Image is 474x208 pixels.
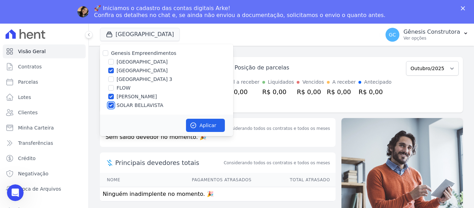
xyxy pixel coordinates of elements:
a: Visão Geral [3,44,86,58]
a: Negativação [3,167,86,181]
img: Profile image for Adriane [77,6,88,17]
div: Liquidados [268,78,294,86]
span: Lotes [18,94,31,101]
label: Genesis Empreendimentos [111,50,176,56]
span: Clientes [18,109,37,116]
p: Sem saldo devedor no momento. 🎉 [100,133,336,147]
span: Negativação [18,170,49,177]
span: Parcelas [18,78,38,85]
th: Nome [100,173,142,187]
a: Transferências [3,136,86,150]
div: Vencidos [302,78,324,86]
span: Troca de Arquivos [18,185,61,192]
a: Minha Carteira [3,121,86,135]
label: FLOW [117,84,130,92]
button: [GEOGRAPHIC_DATA] [100,28,180,41]
label: [GEOGRAPHIC_DATA] [117,67,168,74]
div: Posição de parcelas [235,64,289,72]
p: Gênesis Construtora [404,28,460,35]
p: Ver opções [404,35,460,41]
a: Parcelas [3,75,86,89]
iframe: Intercom live chat [7,184,24,201]
span: Transferências [18,140,53,147]
div: Antecipado [364,78,391,86]
a: Contratos [3,60,86,74]
span: Minha Carteira [18,124,54,131]
div: R$ 0,00 [223,87,260,97]
a: Troca de Arquivos [3,182,86,196]
span: Contratos [18,63,42,70]
label: [PERSON_NAME] [117,93,157,100]
td: Ninguém inadimplente no momento. 🎉 [100,187,336,201]
th: Pagamentos Atrasados [142,173,252,187]
button: GC Gênesis Construtora Ver opções [380,25,474,44]
label: SOLAR BELLAVISTA [117,102,163,109]
div: Fechar [461,6,468,10]
div: R$ 0,00 [297,87,324,97]
div: Total a receber [223,78,260,86]
span: Visão Geral [18,48,46,55]
div: 🚀 Iniciamos o cadastro das contas digitais Arke! Confira os detalhes no chat e, se ainda não envi... [94,5,386,19]
div: R$ 0,00 [262,87,294,97]
div: Considerando todos os contratos e todos os meses [224,125,330,132]
div: R$ 0,00 [358,87,391,97]
button: Aplicar [186,119,225,132]
span: Crédito [18,155,36,162]
label: [GEOGRAPHIC_DATA] 3 [117,76,172,83]
div: R$ 0,00 [327,87,356,97]
span: Considerando todos os contratos e todos os meses [224,160,330,166]
span: Principais devedores totais [115,158,222,167]
a: Lotes [3,90,86,104]
div: A receber [332,78,356,86]
a: Crédito [3,151,86,165]
label: [GEOGRAPHIC_DATA] [117,58,168,66]
th: Total Atrasado [252,173,336,187]
a: Clientes [3,106,86,119]
span: GC [389,32,396,37]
